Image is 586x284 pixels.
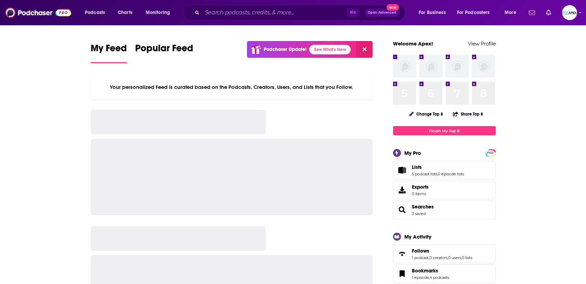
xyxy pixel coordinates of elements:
[562,5,577,20] span: Logged in as Apex
[393,55,416,78] img: missing-image.png
[347,8,359,17] span: ⌘ K
[412,164,422,170] span: Lists
[118,8,132,17] span: Charts
[141,7,179,18] button: open menu
[468,40,496,47] a: View Profile
[500,7,525,18] button: open menu
[309,45,351,54] a: See What's New
[453,107,483,121] button: Share Top 8
[505,8,516,17] span: More
[412,172,437,176] a: 5 podcast lists
[412,184,429,190] span: Exports
[419,8,446,17] span: For Business
[526,7,538,18] a: Show notifications dropdown
[412,275,429,280] a: 1 episode
[429,255,429,260] span: ,
[412,191,429,196] span: 0 items
[365,9,399,17] button: Open AdvancedNew
[395,269,409,279] a: Bookmarks
[91,42,127,58] span: My Feed
[412,268,449,274] a: Bookmarks
[395,165,409,175] a: Lists
[395,185,409,195] span: Exports
[395,205,409,215] a: Searches
[393,245,496,263] span: Follows
[135,42,193,63] a: Popular Feed
[404,150,421,156] div: My Pro
[430,275,449,280] a: 4 podcasts
[393,40,433,47] a: Welcome Apex!
[562,5,577,20] button: Show profile menu
[135,42,193,58] span: Popular Feed
[85,8,105,17] span: Podcasts
[448,255,461,260] a: 0 users
[5,6,71,19] img: Podchaser - Follow, Share and Rate Podcasts
[405,110,447,118] button: Change Top 8
[91,76,373,99] div: Your personalized Feed is curated based on the Podcasts, Creators, Users, and Lists that you Follow.
[80,7,114,18] button: open menu
[419,55,442,78] img: missing-image.png
[486,150,495,155] span: PRO
[404,233,431,240] div: My Activity
[368,11,396,14] span: Open Advanced
[543,7,554,18] a: Show notifications dropdown
[113,7,136,18] a: Charts
[457,8,490,17] span: For Podcasters
[387,4,399,11] span: New
[395,249,409,259] a: Follows
[462,255,472,260] a: 0 lists
[429,255,447,260] a: 0 creators
[412,164,464,170] a: Lists
[461,255,462,260] span: ,
[393,126,496,135] a: Finish My Top 8
[437,172,438,176] span: ,
[412,248,429,254] span: Follows
[91,42,127,63] a: My Feed
[393,181,496,199] a: Exports
[393,201,496,219] span: Searches
[146,8,170,17] span: Monitoring
[414,7,454,18] button: open menu
[438,172,464,176] a: 0 episode lists
[393,265,496,283] span: Bookmarks
[412,204,434,210] a: Searches
[486,150,495,155] a: PRO
[447,255,448,260] span: ,
[393,161,496,179] span: Lists
[412,211,426,216] a: 3 saved
[412,255,429,260] a: 1 podcast
[562,5,577,20] img: User Profile
[202,7,347,18] input: Search podcasts, credits, & more...
[190,5,412,21] div: Search podcasts, credits, & more...
[412,248,472,254] a: Follows
[264,46,307,52] p: Podchaser Update!
[453,7,500,18] button: open menu
[412,268,438,274] span: Bookmarks
[446,55,469,78] img: missing-image.png
[472,55,495,78] img: missing-image.png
